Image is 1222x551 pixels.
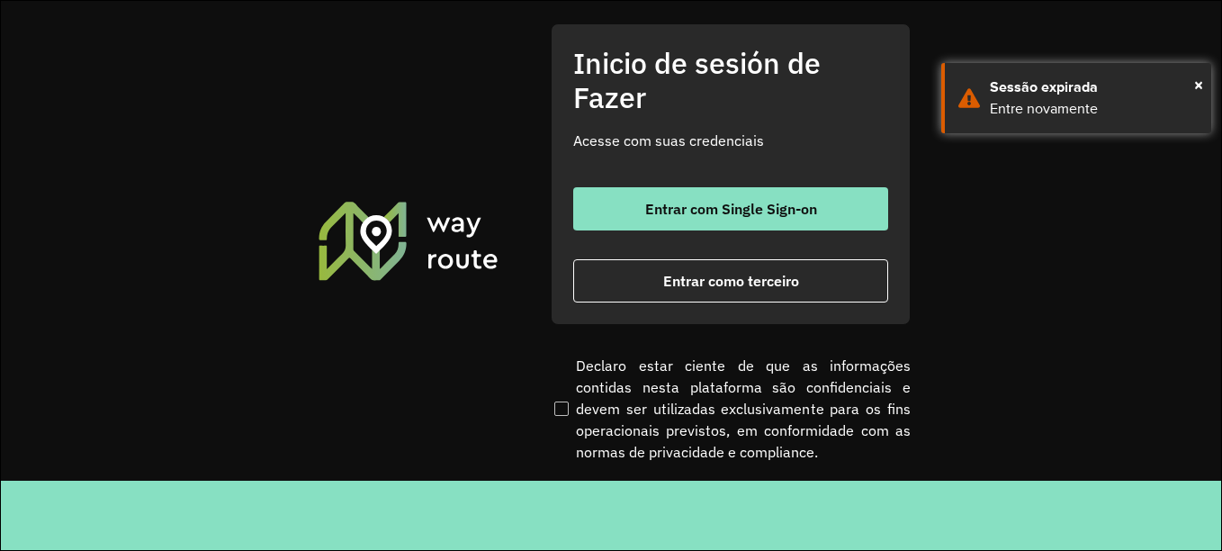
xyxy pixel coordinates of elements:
[645,200,817,218] font: Entrar com Single Sign-on
[990,98,1198,120] div: Entre novamente
[663,272,799,290] font: Entrar como terceiro
[990,79,1098,95] font: Sessão expirada
[990,77,1198,98] div: Sessão expirada
[573,130,888,151] p: Acesse com suas credenciais
[576,355,911,463] font: Declaro estar ciente de que as informações contidas nesta plataforma são confidenciais e devem se...
[573,46,888,115] h2: Inicio de sesión de Fazer
[1194,71,1203,98] button: Close
[573,187,888,230] button: botón
[573,259,888,303] button: botón
[1194,71,1203,98] span: ×
[316,199,501,282] img: Roteirizador AmbevTech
